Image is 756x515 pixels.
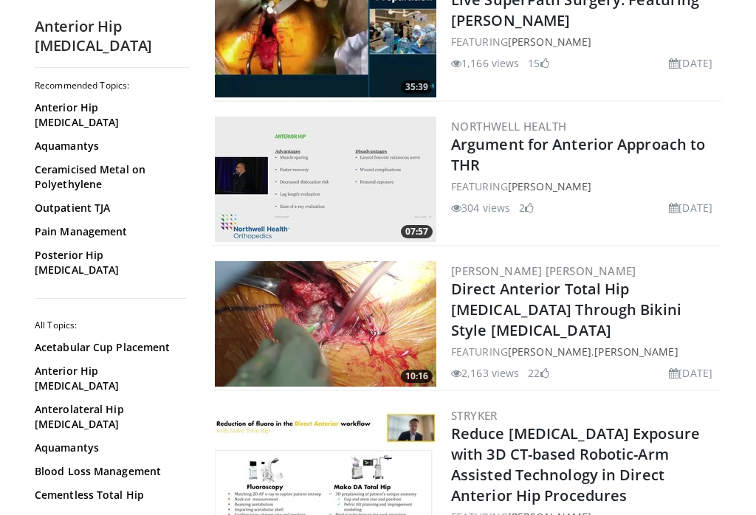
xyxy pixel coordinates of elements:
img: 67a2fe82-60ef-4899-a4e1-72ce87cb5a68.300x170_q85_crop-smart_upscale.jpg [215,261,436,387]
a: [PERSON_NAME] [PERSON_NAME] [451,263,636,278]
a: 07:57 [215,117,436,242]
span: 07:57 [401,225,433,238]
a: Stryker [451,408,498,423]
li: 2,163 views [451,365,519,381]
li: 1,166 views [451,55,519,71]
a: Direct Anterior Total Hip [MEDICAL_DATA] Through Bikini Style [MEDICAL_DATA] [451,279,681,340]
a: Anterior Hip [MEDICAL_DATA] [35,100,182,130]
a: Anterolateral Hip [MEDICAL_DATA] [35,402,182,432]
img: c5ba2dc8-83b6-4213-b165-e6590ef24c12.300x170_q85_crop-smart_upscale.jpg [215,117,436,242]
a: Aquamantys [35,440,182,455]
li: [DATE] [669,200,712,215]
a: Anterior Hip [MEDICAL_DATA] [35,364,182,393]
li: 2 [519,200,534,215]
a: [PERSON_NAME] [508,35,591,49]
span: 35:39 [401,80,433,94]
a: Pain Management [35,224,182,239]
a: [PERSON_NAME] [508,345,591,359]
li: 22 [528,365,549,381]
h2: Anterior Hip [MEDICAL_DATA] [35,17,190,55]
li: 15 [528,55,549,71]
a: Posterior Hip [MEDICAL_DATA] [35,248,182,277]
span: 10:16 [401,370,433,383]
div: FEATURING [451,34,718,49]
a: Aquamantys [35,139,182,153]
a: Northwell Health [451,119,566,134]
a: Acetabular Cup Placement [35,340,182,355]
a: Argument for Anterior Approach to THR [451,134,705,175]
h2: Recommended Topics: [35,80,186,91]
div: FEATURING , [451,344,718,359]
li: [DATE] [669,55,712,71]
a: 10:16 [215,261,436,387]
a: Outpatient TJA [35,201,182,215]
a: [PERSON_NAME] [508,179,591,193]
h2: All Topics: [35,319,186,331]
a: Ceramicised Metal on Polyethylene [35,162,182,192]
a: Blood Loss Management [35,464,182,479]
li: 304 views [451,200,510,215]
div: FEATURING [451,179,718,194]
li: [DATE] [669,365,712,381]
a: [PERSON_NAME] [594,345,678,359]
a: Reduce [MEDICAL_DATA] Exposure with 3D CT-based Robotic-Arm Assisted Technology in Direct Anterio... [451,424,700,505]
